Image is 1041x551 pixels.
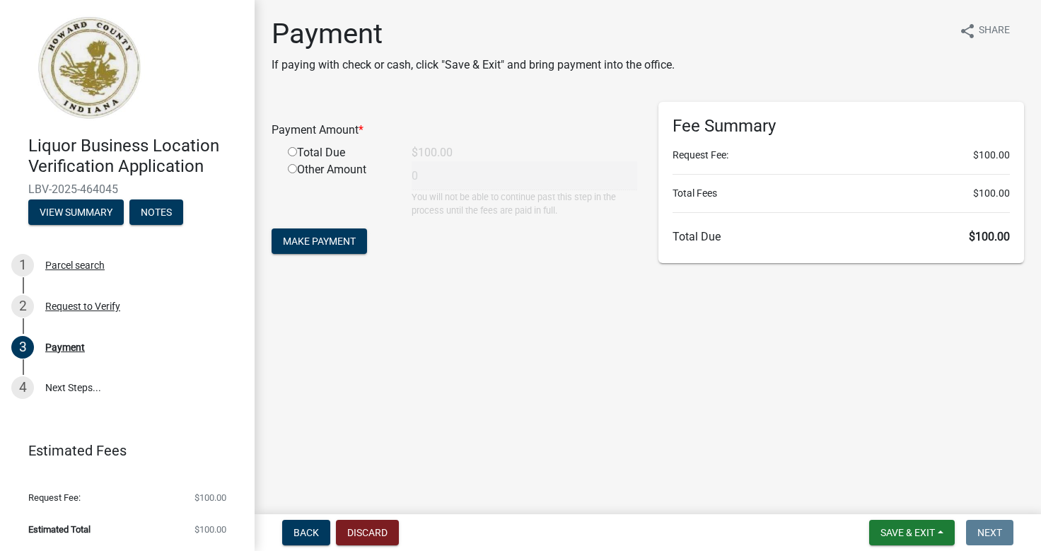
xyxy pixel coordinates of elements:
div: Payment Amount [261,122,648,139]
span: Back [293,527,319,538]
button: Notes [129,199,183,225]
img: Howard County, Indiana [28,15,149,121]
div: Other Amount [277,161,401,217]
a: Estimated Fees [11,436,232,465]
span: $100.00 [194,525,226,534]
span: LBV-2025-464045 [28,182,226,196]
span: $100.00 [969,230,1010,243]
wm-modal-confirm: Notes [129,207,183,219]
li: Total Fees [673,186,1010,201]
h1: Payment [272,17,675,51]
span: Make Payment [283,236,356,247]
button: Save & Exit [869,520,955,545]
button: Next [966,520,1013,545]
button: Discard [336,520,399,545]
div: Total Due [277,144,401,161]
h6: Fee Summary [673,116,1010,137]
p: If paying with check or cash, click "Save & Exit" and bring payment into the office. [272,57,675,74]
div: Request to Verify [45,301,120,311]
button: View Summary [28,199,124,225]
i: share [959,23,976,40]
li: Request Fee: [673,148,1010,163]
div: 2 [11,295,34,318]
span: Share [979,23,1010,40]
span: Save & Exit [880,527,935,538]
button: shareShare [948,17,1021,45]
button: Make Payment [272,228,367,254]
span: $100.00 [973,186,1010,201]
div: 3 [11,336,34,359]
span: $100.00 [194,493,226,502]
h4: Liquor Business Location Verification Application [28,136,243,177]
button: Back [282,520,330,545]
span: $100.00 [973,148,1010,163]
h6: Total Due [673,230,1010,243]
wm-modal-confirm: Summary [28,207,124,219]
span: Request Fee: [28,493,81,502]
div: Parcel search [45,260,105,270]
div: Payment [45,342,85,352]
span: Next [977,527,1002,538]
div: 4 [11,376,34,399]
div: 1 [11,254,34,277]
span: Estimated Total [28,525,91,534]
